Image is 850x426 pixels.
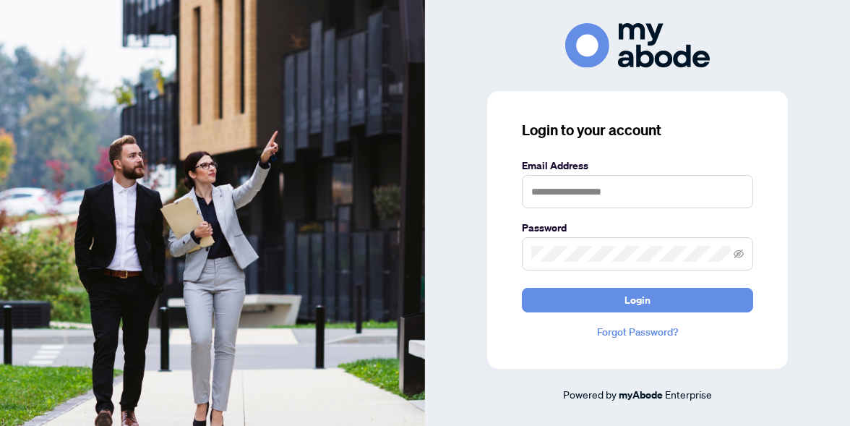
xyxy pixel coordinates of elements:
[522,120,753,140] h3: Login to your account
[522,158,753,174] label: Email Address
[522,220,753,236] label: Password
[665,388,712,401] span: Enterprise
[563,388,617,401] span: Powered by
[734,249,744,259] span: eye-invisible
[624,289,651,312] span: Login
[619,387,663,403] a: myAbode
[522,324,753,340] a: Forgot Password?
[565,23,710,67] img: ma-logo
[522,288,753,312] button: Login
